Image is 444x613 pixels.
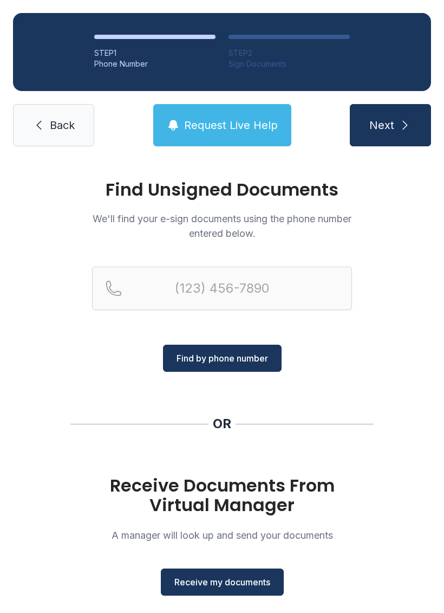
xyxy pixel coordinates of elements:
[92,181,352,198] h1: Find Unsigned Documents
[174,576,270,589] span: Receive my documents
[94,59,216,69] div: Phone Number
[92,211,352,241] p: We'll find your e-sign documents using the phone number entered below.
[92,476,352,515] h1: Receive Documents From Virtual Manager
[50,118,75,133] span: Back
[94,48,216,59] div: STEP 1
[213,415,231,433] div: OR
[228,48,350,59] div: STEP 2
[369,118,394,133] span: Next
[228,59,350,69] div: Sign Documents
[92,528,352,543] p: A manager will look up and send your documents
[92,267,352,310] input: Reservation phone number
[177,352,268,365] span: Find by phone number
[184,118,278,133] span: Request Live Help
